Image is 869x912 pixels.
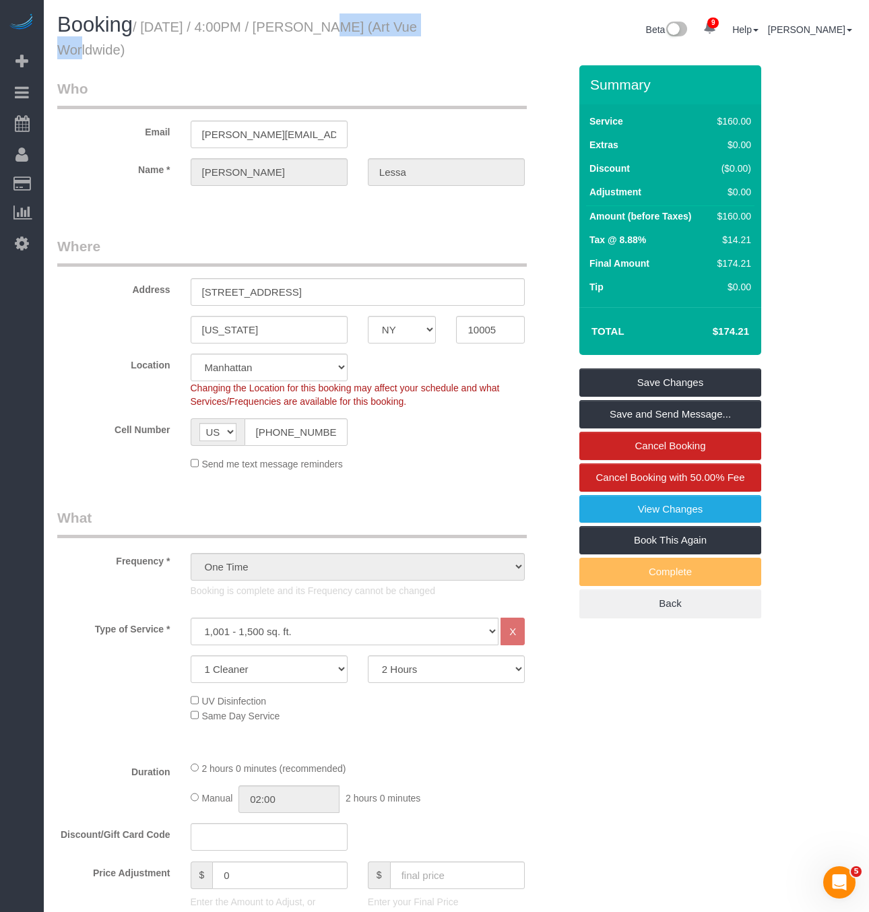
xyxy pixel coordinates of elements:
[672,326,749,337] h4: $174.21
[47,158,181,176] label: Name *
[596,471,745,483] span: Cancel Booking with 50.00% Fee
[47,278,181,296] label: Address
[589,162,630,175] label: Discount
[712,233,751,247] div: $14.21
[712,138,751,152] div: $0.00
[47,121,181,139] label: Email
[579,463,761,492] a: Cancel Booking with 50.00% Fee
[712,280,751,294] div: $0.00
[201,793,232,804] span: Manual
[707,18,719,28] span: 9
[57,508,527,538] legend: What
[191,121,348,148] input: Email
[47,618,181,636] label: Type of Service *
[47,823,181,841] label: Discount/Gift Card Code
[579,400,761,428] a: Save and Send Message...
[646,24,688,35] a: Beta
[57,20,417,57] small: / [DATE] / 4:00PM / [PERSON_NAME] (Art Vue Worldwide)
[579,368,761,397] a: Save Changes
[589,257,649,270] label: Final Amount
[823,866,856,899] iframe: Intercom live chat
[589,115,623,128] label: Service
[368,158,525,186] input: Last Name
[346,793,420,804] span: 2 hours 0 minutes
[712,257,751,270] div: $174.21
[590,77,754,92] h3: Summary
[579,589,761,618] a: Back
[579,432,761,460] a: Cancel Booking
[579,526,761,554] a: Book This Again
[712,209,751,223] div: $160.00
[697,13,723,43] a: 9
[712,162,751,175] div: ($0.00)
[732,24,759,35] a: Help
[768,24,852,35] a: [PERSON_NAME]
[57,236,527,267] legend: Where
[589,138,618,152] label: Extras
[579,495,761,523] a: View Changes
[712,115,751,128] div: $160.00
[47,354,181,372] label: Location
[665,22,687,39] img: New interface
[191,316,348,344] input: City
[591,325,624,337] strong: Total
[57,79,527,109] legend: Who
[191,895,348,909] p: Enter the Amount to Adjust, or
[712,185,751,199] div: $0.00
[191,861,213,889] span: $
[589,280,604,294] label: Tip
[201,459,342,469] span: Send me text message reminders
[191,584,525,597] p: Booking is complete and its Frequency cannot be changed
[191,158,348,186] input: First Name
[201,763,346,774] span: 2 hours 0 minutes (recommended)
[390,861,525,889] input: final price
[47,550,181,568] label: Frequency *
[47,861,181,880] label: Price Adjustment
[589,185,641,199] label: Adjustment
[201,696,266,707] span: UV Disinfection
[589,209,691,223] label: Amount (before Taxes)
[47,760,181,779] label: Duration
[368,895,525,909] p: Enter your Final Price
[8,13,35,32] img: Automaid Logo
[245,418,348,446] input: Cell Number
[201,711,280,721] span: Same Day Service
[57,13,133,36] span: Booking
[368,861,390,889] span: $
[851,866,862,877] span: 5
[191,383,500,407] span: Changing the Location for this booking may affect your schedule and what Services/Frequencies are...
[589,233,646,247] label: Tax @ 8.88%
[47,418,181,436] label: Cell Number
[456,316,525,344] input: Zip Code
